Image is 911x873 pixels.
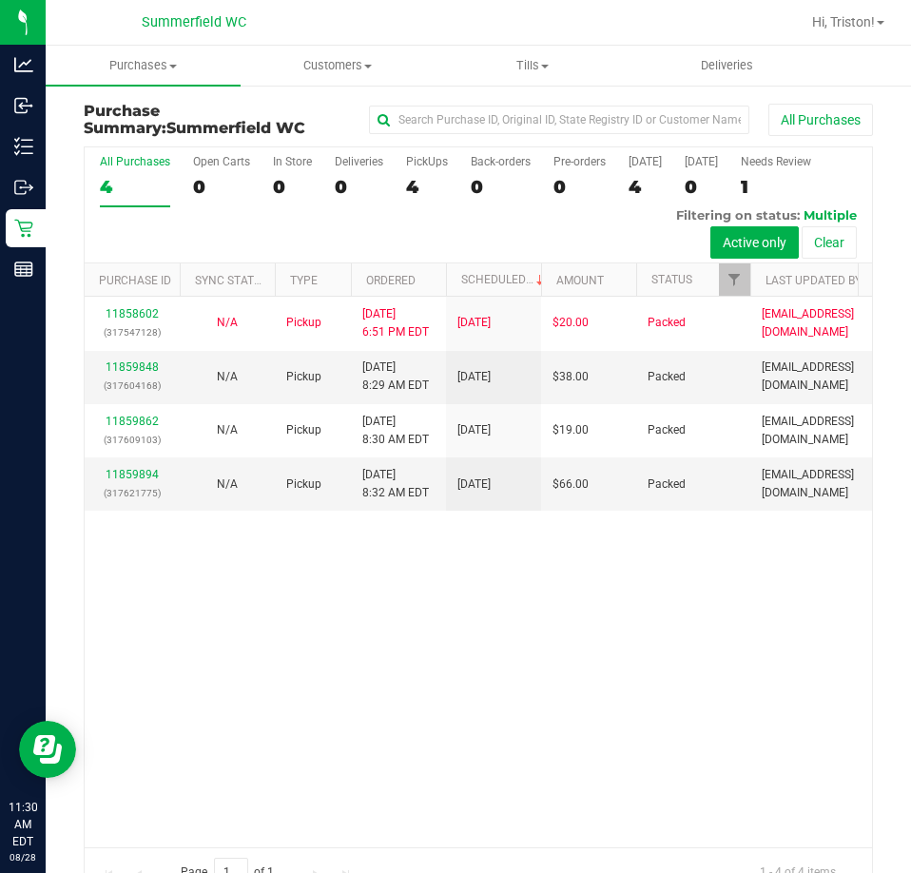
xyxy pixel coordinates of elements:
span: Summerfield WC [166,119,305,137]
div: Deliveries [335,155,383,168]
p: (317604168) [96,377,168,395]
button: All Purchases [768,104,873,136]
button: Clear [802,226,857,259]
span: Not Applicable [217,370,238,383]
inline-svg: Retail [14,219,33,238]
a: Purchase ID [99,274,171,287]
span: Filtering on status: [676,207,800,223]
span: $20.00 [552,314,589,332]
span: Not Applicable [217,477,238,491]
span: Summerfield WC [142,14,246,30]
span: [DATE] [457,314,491,332]
a: Status [651,273,692,286]
div: 0 [335,176,383,198]
p: (317547128) [96,323,168,341]
a: Amount [556,274,604,287]
inline-svg: Outbound [14,178,33,197]
span: Pickup [286,475,321,494]
span: $38.00 [552,368,589,386]
span: [DATE] 6:51 PM EDT [362,305,429,341]
button: N/A [217,421,238,439]
div: In Store [273,155,312,168]
div: All Purchases [100,155,170,168]
div: 0 [273,176,312,198]
span: Deliveries [675,57,779,74]
a: Scheduled [461,273,548,286]
div: 4 [629,176,662,198]
a: 11858602 [106,307,159,320]
span: [DATE] [457,475,491,494]
a: Customers [241,46,436,86]
a: Purchases [46,46,241,86]
div: Back-orders [471,155,531,168]
a: Deliveries [630,46,824,86]
p: 11:30 AM EDT [9,799,37,850]
span: [DATE] [457,368,491,386]
span: Pickup [286,314,321,332]
inline-svg: Reports [14,260,33,279]
div: 0 [193,176,250,198]
span: Pickup [286,421,321,439]
inline-svg: Analytics [14,55,33,74]
span: Pickup [286,368,321,386]
a: Type [290,274,318,287]
div: [DATE] [629,155,662,168]
a: Filter [719,263,750,296]
span: Purchases [46,57,241,74]
div: 0 [471,176,531,198]
p: 08/28 [9,850,37,864]
a: Last Updated By [766,274,862,287]
button: N/A [217,368,238,386]
a: 11859862 [106,415,159,428]
span: Multiple [804,207,857,223]
span: [DATE] 8:32 AM EDT [362,466,429,502]
span: Packed [648,314,686,332]
a: 11859848 [106,360,159,374]
div: Pre-orders [553,155,606,168]
span: $66.00 [552,475,589,494]
span: [DATE] 8:30 AM EDT [362,413,429,449]
div: 4 [100,176,170,198]
div: 1 [741,176,811,198]
span: [DATE] [457,421,491,439]
div: PickUps [406,155,448,168]
span: [DATE] 8:29 AM EDT [362,359,429,395]
a: Ordered [366,274,416,287]
span: Customers [242,57,435,74]
span: Packed [648,475,686,494]
a: Tills [436,46,630,86]
div: [DATE] [685,155,718,168]
inline-svg: Inbound [14,96,33,115]
p: (317621775) [96,484,168,502]
inline-svg: Inventory [14,137,33,156]
span: Hi, Triston! [812,14,875,29]
div: 0 [685,176,718,198]
button: Active only [710,226,799,259]
div: 0 [553,176,606,198]
span: Packed [648,368,686,386]
p: (317609103) [96,431,168,449]
div: 4 [406,176,448,198]
span: Not Applicable [217,316,238,329]
button: N/A [217,475,238,494]
span: Tills [436,57,630,74]
a: Sync Status [195,274,268,287]
span: $19.00 [552,421,589,439]
a: 11859894 [106,468,159,481]
div: Open Carts [193,155,250,168]
span: Not Applicable [217,423,238,436]
span: Packed [648,421,686,439]
h3: Purchase Summary: [84,103,347,136]
div: Needs Review [741,155,811,168]
button: N/A [217,314,238,332]
iframe: Resource center [19,721,76,778]
input: Search Purchase ID, Original ID, State Registry ID or Customer Name... [369,106,749,134]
